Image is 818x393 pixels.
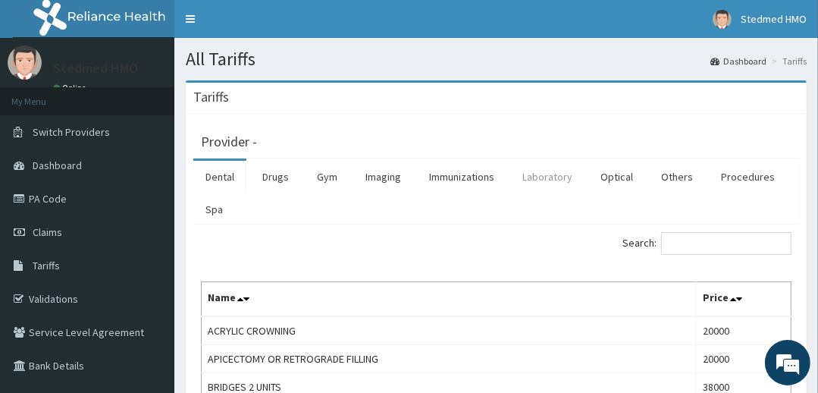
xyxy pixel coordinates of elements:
[8,46,42,80] img: User Image
[710,55,766,68] a: Dashboard
[510,161,585,193] a: Laboratory
[193,193,235,225] a: Spa
[193,90,229,104] h3: Tariffs
[741,12,807,26] span: Stedmed HMO
[250,161,301,193] a: Drugs
[193,161,246,193] a: Dental
[696,316,791,345] td: 20000
[53,61,138,75] p: Stedmed HMO
[201,135,257,149] h3: Provider -
[768,55,807,68] li: Tariffs
[53,83,89,93] a: Online
[649,161,705,193] a: Others
[353,161,413,193] a: Imaging
[202,316,697,345] td: ACRYLIC CROWNING
[661,232,791,255] input: Search:
[202,345,697,373] td: APICECTOMY OR RETROGRADE FILLING
[713,10,732,29] img: User Image
[33,159,82,172] span: Dashboard
[709,161,787,193] a: Procedures
[588,161,645,193] a: Optical
[417,161,506,193] a: Immunizations
[202,282,697,317] th: Name
[696,345,791,373] td: 20000
[622,232,791,255] label: Search:
[186,49,807,69] h1: All Tariffs
[33,125,110,139] span: Switch Providers
[33,225,62,239] span: Claims
[696,282,791,317] th: Price
[305,161,349,193] a: Gym
[33,259,60,272] span: Tariffs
